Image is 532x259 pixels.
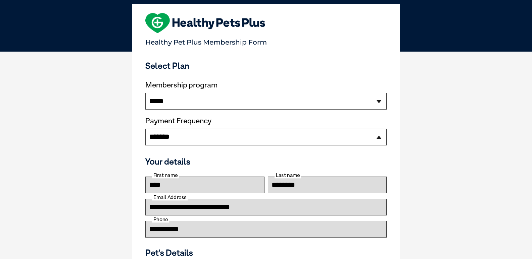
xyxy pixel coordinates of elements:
label: First name [152,172,179,178]
h3: Your details [145,156,387,167]
label: Phone [152,216,169,222]
img: heart-shape-hpp-logo-large.png [145,13,265,33]
label: Last name [275,172,301,178]
p: Healthy Pet Plus Membership Form [145,35,387,46]
label: Membership program [145,81,387,89]
label: Email Address [152,194,188,200]
h3: Pet's Details [143,248,389,258]
label: Payment Frequency [145,117,211,125]
h3: Select Plan [145,61,387,71]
